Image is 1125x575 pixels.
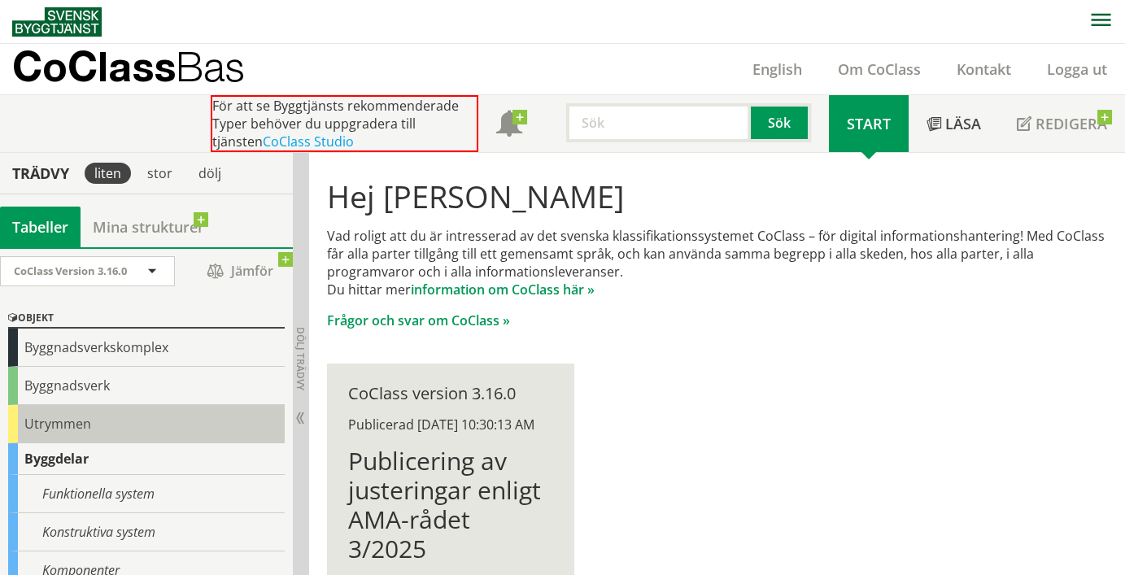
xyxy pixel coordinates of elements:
[8,475,285,513] div: Funktionella system
[8,309,285,329] div: Objekt
[348,446,553,564] h1: Publicering av justeringar enligt AMA-rådet 3/2025
[211,95,478,152] div: För att se Byggtjänsts rekommenderade Typer behöver du uppgradera till tjänsten
[1036,114,1107,133] span: Redigera
[8,405,285,443] div: Utrymmen
[3,164,78,182] div: Trädvy
[829,95,909,152] a: Start
[348,385,553,403] div: CoClass version 3.16.0
[8,513,285,551] div: Konstruktiva system
[411,281,595,298] a: information om CoClass här »
[327,178,1107,214] h1: Hej [PERSON_NAME]
[8,367,285,405] div: Byggnadsverk
[327,227,1107,298] p: Vad roligt att du är intresserad av det svenska klassifikationssystemet CoClass – för digital inf...
[566,103,751,142] input: Sök
[137,163,182,184] div: stor
[14,264,127,278] span: CoClass Version 3.16.0
[81,207,216,247] a: Mina strukturer
[751,103,811,142] button: Sök
[945,114,981,133] span: Läsa
[8,329,285,367] div: Byggnadsverkskomplex
[1029,59,1125,79] a: Logga ut
[191,257,289,285] span: Jämför
[12,44,280,94] a: CoClassBas
[8,443,285,475] div: Byggdelar
[294,327,307,390] span: Dölj trädvy
[909,95,999,152] a: Läsa
[176,42,245,90] span: Bas
[12,7,102,37] img: Svensk Byggtjänst
[85,163,131,184] div: liten
[263,133,354,150] a: CoClass Studio
[348,416,553,433] div: Publicerad [DATE] 10:30:13 AM
[189,163,231,184] div: dölj
[735,59,820,79] a: English
[820,59,939,79] a: Om CoClass
[847,114,891,133] span: Start
[327,311,510,329] a: Frågor och svar om CoClass »
[496,112,522,138] span: Notifikationer
[999,95,1125,152] a: Redigera
[939,59,1029,79] a: Kontakt
[12,57,245,76] p: CoClass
